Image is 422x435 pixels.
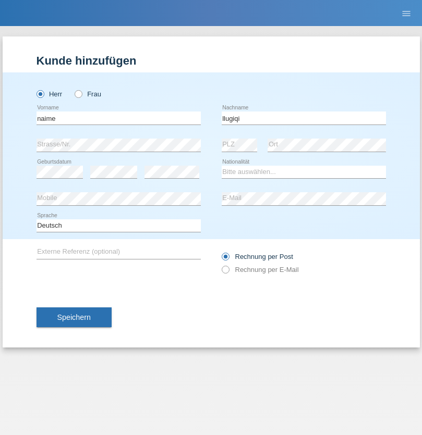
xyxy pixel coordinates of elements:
[222,266,228,279] input: Rechnung per E-Mail
[222,253,293,260] label: Rechnung per Post
[37,307,112,327] button: Speichern
[222,266,299,274] label: Rechnung per E-Mail
[222,253,228,266] input: Rechnung per Post
[57,313,91,321] span: Speichern
[75,90,81,97] input: Frau
[75,90,101,98] label: Frau
[37,54,386,67] h1: Kunde hinzufügen
[37,90,63,98] label: Herr
[401,8,412,19] i: menu
[396,10,417,16] a: menu
[37,90,43,97] input: Herr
